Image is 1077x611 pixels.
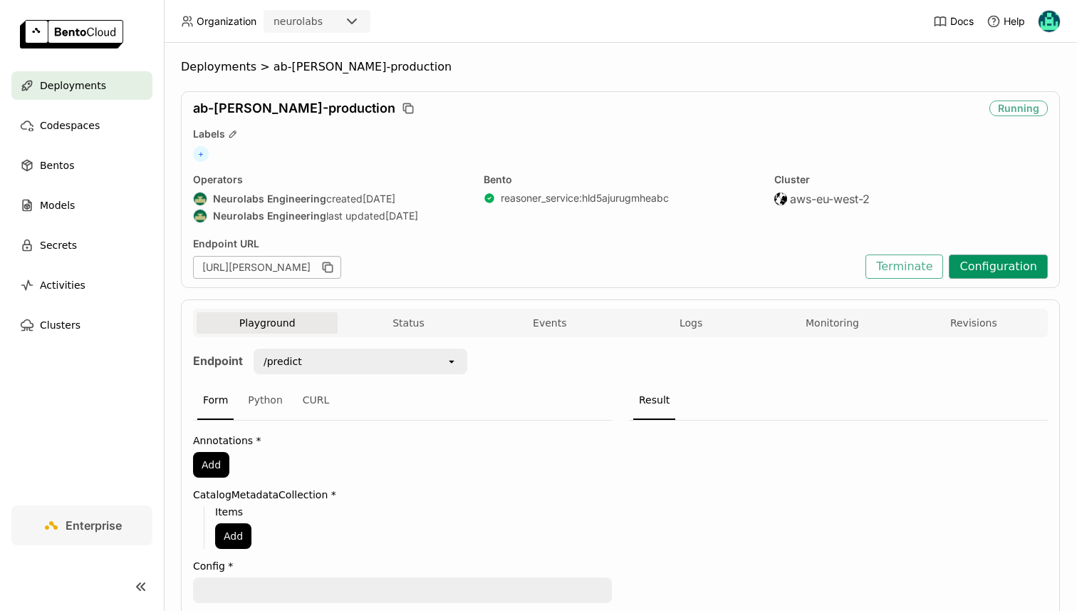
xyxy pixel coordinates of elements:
[11,111,152,140] a: Codespaces
[40,277,85,294] span: Activities
[40,117,100,134] span: Codespaces
[194,192,207,205] img: Neurolabs Engineering
[761,312,902,334] button: Monitoring
[633,381,675,420] div: Result
[193,452,229,478] button: Add
[949,255,1048,279] button: Configuration
[193,237,858,250] div: Endpoint URL
[774,173,1048,186] div: Cluster
[1039,11,1060,32] img: Calin Cojocaru
[213,192,326,205] strong: Neurolabs Engineering
[40,317,80,334] span: Clusters
[194,210,207,222] img: Neurolabs Engineering
[989,101,1048,116] div: Running
[193,209,467,223] div: last updated
[181,60,256,74] span: Deployments
[484,173,757,186] div: Bento
[11,271,152,299] a: Activities
[446,356,457,367] svg: open
[987,14,1025,29] div: Help
[40,197,75,214] span: Models
[501,192,669,205] a: reasoner_service:hld5ajurugmheabc
[193,435,612,446] label: Annotations *
[193,173,467,186] div: Operators
[385,210,418,222] span: [DATE]
[274,60,452,74] span: ab-[PERSON_NAME]-production
[950,15,974,28] span: Docs
[303,354,305,369] input: Selected /predict.
[11,71,152,100] a: Deployments
[40,157,74,174] span: Bentos
[197,312,338,334] button: Playground
[193,146,209,162] span: +
[338,312,479,334] button: Status
[274,14,323,29] div: neurolabs
[193,101,395,116] span: ab-[PERSON_NAME]-production
[213,210,326,222] strong: Neurolabs Engineering
[11,231,152,260] a: Secrets
[1004,15,1025,28] span: Help
[256,60,274,74] span: >
[193,192,467,206] div: created
[11,311,152,339] a: Clusters
[40,237,77,254] span: Secrets
[197,15,256,28] span: Organization
[264,354,302,369] div: /predict
[197,381,234,420] div: Form
[790,192,870,206] span: aws-eu-west-2
[680,317,702,329] span: Logs
[933,14,974,29] a: Docs
[193,560,612,572] label: Config *
[181,60,1060,74] nav: Breadcrumbs navigation
[324,15,326,29] input: Selected neurolabs.
[479,312,620,334] button: Events
[215,506,612,518] label: Items
[865,255,943,279] button: Terminate
[11,505,152,545] a: Enterprise
[193,489,612,500] label: CatalogMetadataCollection *
[242,381,288,420] div: Python
[193,256,341,279] div: [URL][PERSON_NAME]
[11,151,152,180] a: Bentos
[215,523,251,549] button: Add
[193,354,243,368] strong: Endpoint
[11,191,152,220] a: Models
[193,128,1048,140] div: Labels
[297,381,335,420] div: CURL
[903,312,1044,334] button: Revisions
[20,20,123,48] img: logo
[363,192,395,205] span: [DATE]
[66,518,122,533] span: Enterprise
[40,77,106,94] span: Deployments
